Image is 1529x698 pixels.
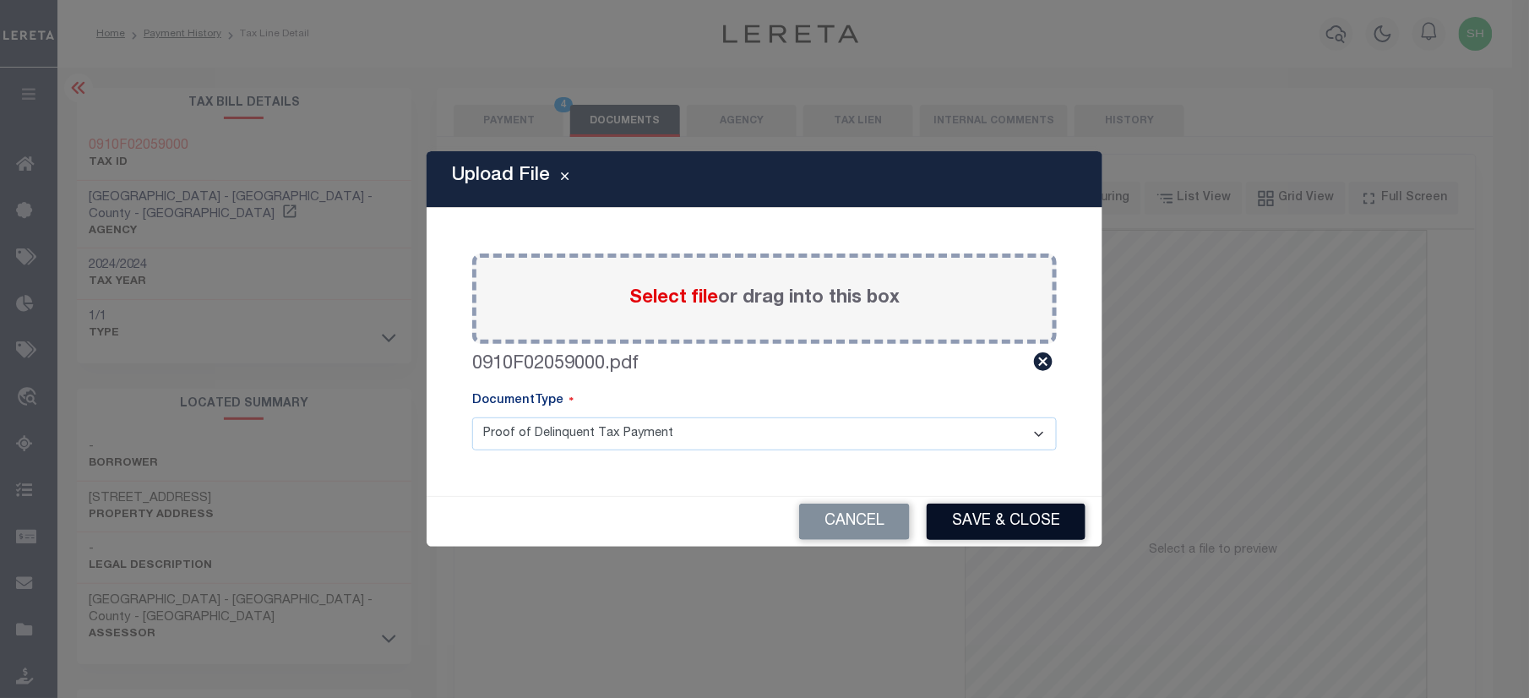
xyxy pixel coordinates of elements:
[629,289,718,308] span: Select file
[472,392,574,411] label: DocumentType
[629,285,900,313] label: or drag into this box
[452,165,550,187] h5: Upload File
[550,169,579,189] button: Close
[927,504,1086,540] button: Save & Close
[472,351,639,379] label: 0910F02059000.pdf
[799,504,910,540] button: Cancel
